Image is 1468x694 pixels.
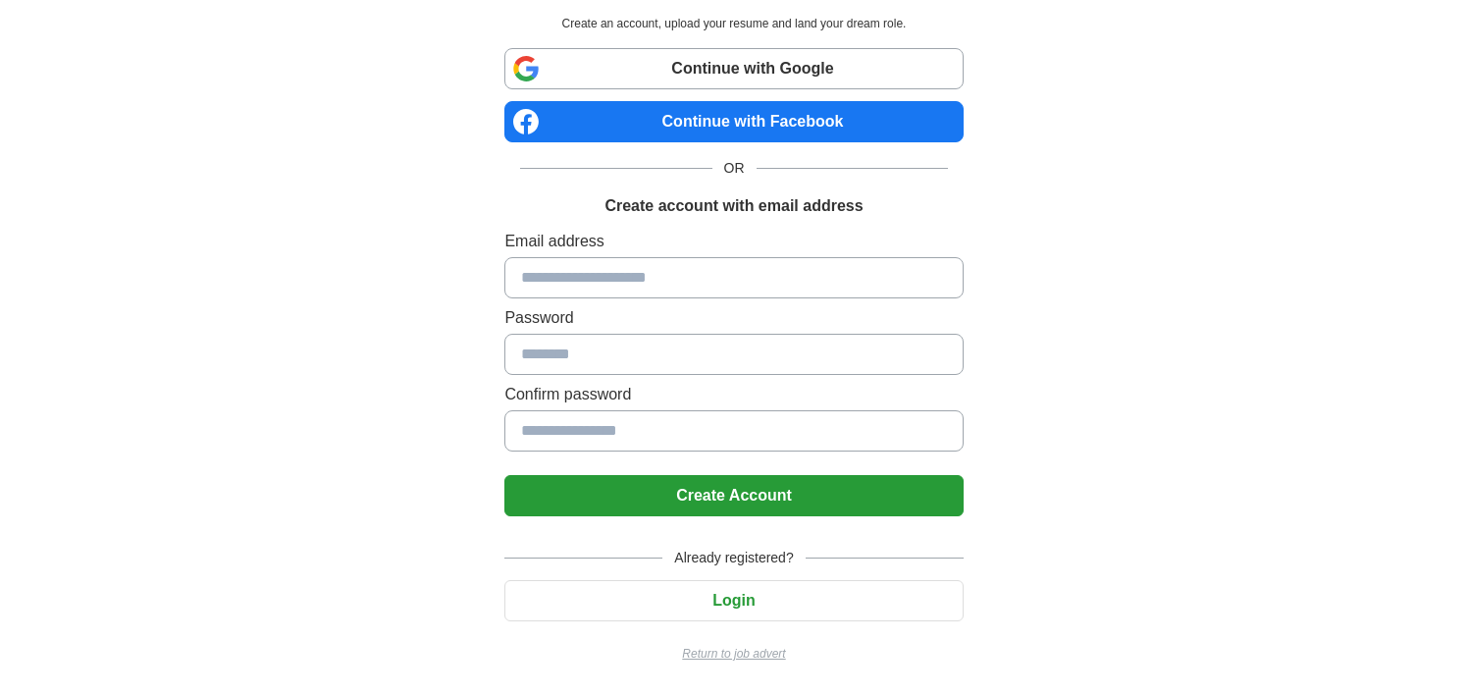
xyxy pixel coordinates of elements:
span: Already registered? [662,548,805,568]
a: Login [504,592,963,609]
span: OR [712,158,757,179]
a: Continue with Google [504,48,963,89]
label: Confirm password [504,383,963,406]
label: Password [504,306,963,330]
h1: Create account with email address [604,194,863,218]
a: Return to job advert [504,645,963,663]
a: Continue with Facebook [504,101,963,142]
label: Email address [504,230,963,253]
button: Login [504,580,963,621]
p: Create an account, upload your resume and land your dream role. [508,15,959,32]
button: Create Account [504,475,963,516]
